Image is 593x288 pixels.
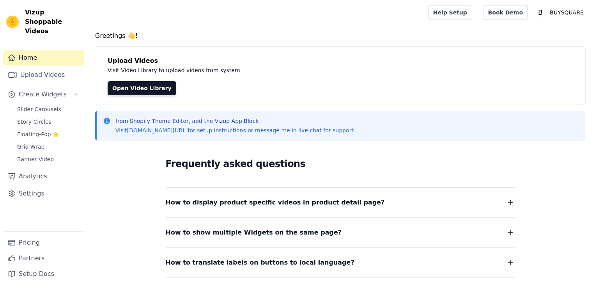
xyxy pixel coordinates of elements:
[428,5,472,20] a: Help Setup
[115,126,355,134] p: Visit for setup instructions or message me in live chat for support.
[547,5,587,20] p: BUYSQUARE
[12,141,84,152] a: Grid Wrap
[538,9,543,16] text: B
[6,16,19,28] img: Vizup
[166,227,515,238] button: How to show multiple Widgets on the same page?
[12,129,84,140] a: Floating-Pop ⭐
[3,169,84,184] a: Analytics
[19,90,67,99] span: Create Widgets
[25,8,81,36] span: Vizup Shoppable Videos
[17,105,61,113] span: Slider Carousels
[115,117,355,125] p: from Shopify Theme Editor, add the Vizup App Block
[95,31,585,41] h4: Greetings 👋!
[3,235,84,251] a: Pricing
[12,116,84,127] a: Story Circles
[108,81,176,95] a: Open Video Library
[3,87,84,102] button: Create Widgets
[127,127,188,133] a: [DOMAIN_NAME][URL]
[3,186,84,201] a: Settings
[12,154,84,165] a: Banner Video
[3,67,84,83] a: Upload Videos
[166,257,515,268] button: How to translate labels on buttons to local language?
[3,266,84,282] a: Setup Docs
[166,156,515,172] h2: Frequently asked questions
[483,5,528,20] a: Book Demo
[12,104,84,115] a: Slider Carousels
[3,251,84,266] a: Partners
[17,118,51,126] span: Story Circles
[17,143,44,151] span: Grid Wrap
[17,155,54,163] span: Banner Video
[166,257,354,268] span: How to translate labels on buttons to local language?
[17,130,59,138] span: Floating-Pop ⭐
[108,66,457,75] p: Visit Video Library to upload videos from system
[3,50,84,66] a: Home
[108,56,573,66] h4: Upload Videos
[166,197,385,208] span: How to display product specific videos in product detail page?
[166,227,342,238] span: How to show multiple Widgets on the same page?
[166,197,515,208] button: How to display product specific videos in product detail page?
[534,5,587,20] button: B BUYSQUARE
